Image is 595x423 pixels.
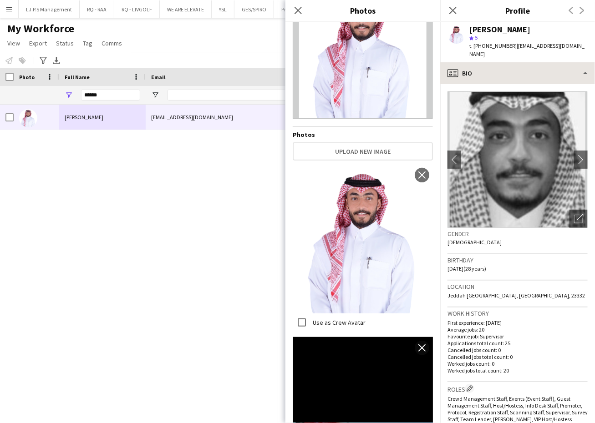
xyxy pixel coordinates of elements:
a: View [4,37,24,49]
h4: Photos [293,131,433,139]
h3: Birthday [448,256,588,264]
span: View [7,39,20,47]
div: [PERSON_NAME] [469,25,530,34]
p: Worked jobs count: 0 [448,360,588,367]
app-action-btn: Advanced filters [38,55,49,66]
a: Export [25,37,51,49]
span: | [EMAIL_ADDRESS][DOMAIN_NAME] [469,42,585,57]
p: First experience: [DATE] [448,319,588,326]
a: Comms [98,37,126,49]
p: Cancelled jobs total count: 0 [448,353,588,360]
button: GES/SPIRO [234,0,274,18]
h3: Work history [448,309,588,317]
img: Crew avatar or photo [448,91,588,228]
p: Worked jobs total count: 20 [448,367,588,374]
h3: Profile [440,5,595,16]
span: Photo [19,74,35,81]
h3: Photos [285,5,440,16]
button: Open Filter Menu [151,91,159,99]
span: [DATE] (28 years) [448,265,486,272]
span: Crowd Management Staff, Events (Event Staff), Guest Management Staff, Host/Hostess, Info Desk Sta... [448,395,588,423]
span: Comms [102,39,122,47]
span: 5 [475,34,478,41]
a: Tag [79,37,96,49]
p: Cancelled jobs count: 0 [448,347,588,353]
input: Email Filter Input [168,90,322,101]
button: WE ARE ELEVATE [160,0,212,18]
div: Open photos pop-in [570,210,588,228]
button: RQ - RAA [80,0,114,18]
span: Export [29,39,47,47]
button: L.I.P.S Management [19,0,80,18]
h3: Location [448,282,588,291]
span: t. [PHONE_NUMBER] [469,42,517,49]
app-action-btn: Export XLSX [51,55,62,66]
a: Status [52,37,77,49]
p: Average jobs: 20 [448,326,588,333]
button: Open Filter Menu [65,91,73,99]
img: Abdulaziz Geribi [19,109,37,127]
label: Use as Crew Avatar [311,318,366,326]
span: Full Name [65,74,90,81]
div: Bio [440,62,595,84]
span: Jeddah [GEOGRAPHIC_DATA], [GEOGRAPHIC_DATA], 23332 [448,292,585,299]
span: Email [151,74,166,81]
span: [DEMOGRAPHIC_DATA] [448,239,502,246]
img: Crew photo 1135938 [293,164,433,313]
h3: Roles [448,384,588,393]
span: My Workforce [7,22,74,35]
button: YSL [212,0,234,18]
p: Applications total count: 25 [448,340,588,347]
input: Full Name Filter Input [81,90,140,101]
h3: Gender [448,230,588,238]
div: [EMAIL_ADDRESS][DOMAIN_NAME] [146,105,328,130]
button: Proline Interntational [274,0,339,18]
p: Favourite job: Supervisor [448,333,588,340]
span: [PERSON_NAME] [65,114,103,121]
button: RQ - LIVGOLF [114,0,160,18]
span: Status [56,39,74,47]
span: Tag [83,39,92,47]
button: Upload new image [293,142,433,161]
